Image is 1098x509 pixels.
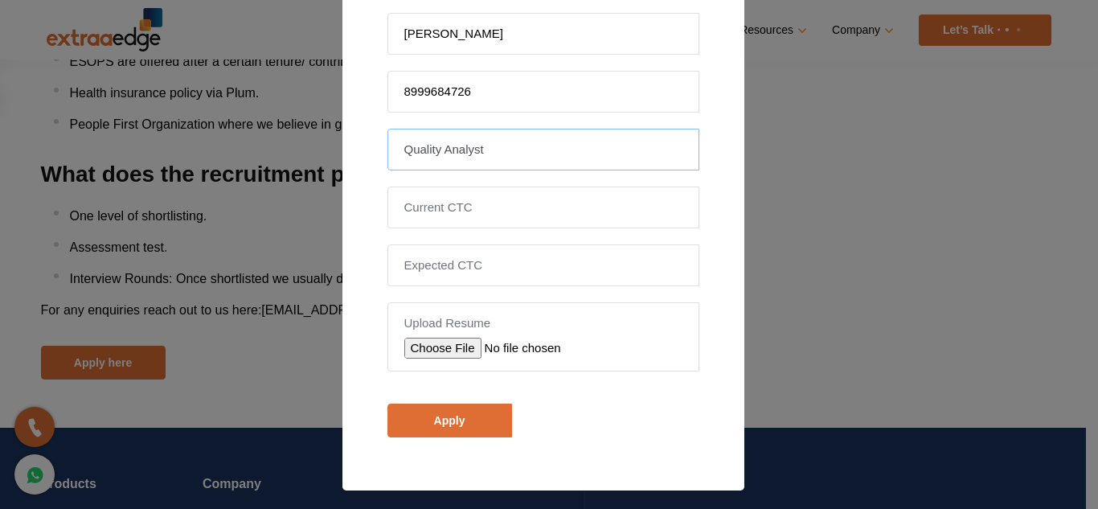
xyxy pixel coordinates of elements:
[387,404,512,437] input: Apply
[387,13,699,55] input: Name
[404,315,682,331] label: Upload Resume
[387,244,699,286] input: Expected CTC
[387,129,699,170] input: Position
[387,187,699,228] input: Current CTC
[387,71,699,113] input: Mobile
